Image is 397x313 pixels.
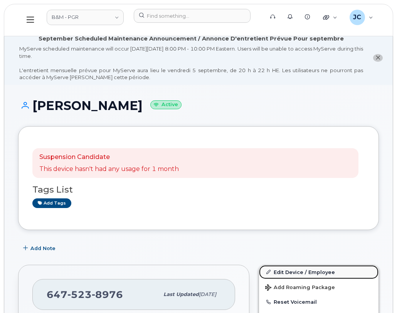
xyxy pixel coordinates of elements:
span: 523 [67,289,92,300]
span: Add Roaming Package [265,284,335,292]
button: close notification [373,54,383,62]
small: Active [150,100,182,109]
span: Last updated [163,291,199,297]
button: Add Roaming Package [259,279,378,295]
h3: Tags List [32,185,365,195]
div: MyServe scheduled maintenance will occur [DATE][DATE] 8:00 PM - 10:00 PM Eastern. Users will be u... [19,45,363,81]
p: Suspension Candidate [39,153,179,162]
h1: [PERSON_NAME] [18,99,379,112]
span: 647 [47,289,123,300]
a: Edit Device / Employee [259,265,378,279]
p: This device hasn't had any usage for 1 month [39,165,179,174]
button: Add Note [18,242,62,255]
div: September Scheduled Maintenance Announcement / Annonce D'entretient Prévue Pour septembre [39,35,344,43]
span: [DATE] [199,291,216,297]
span: 8976 [92,289,123,300]
button: Reset Voicemail [259,295,378,309]
a: Add tags [32,198,71,208]
span: Add Note [30,245,56,252]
